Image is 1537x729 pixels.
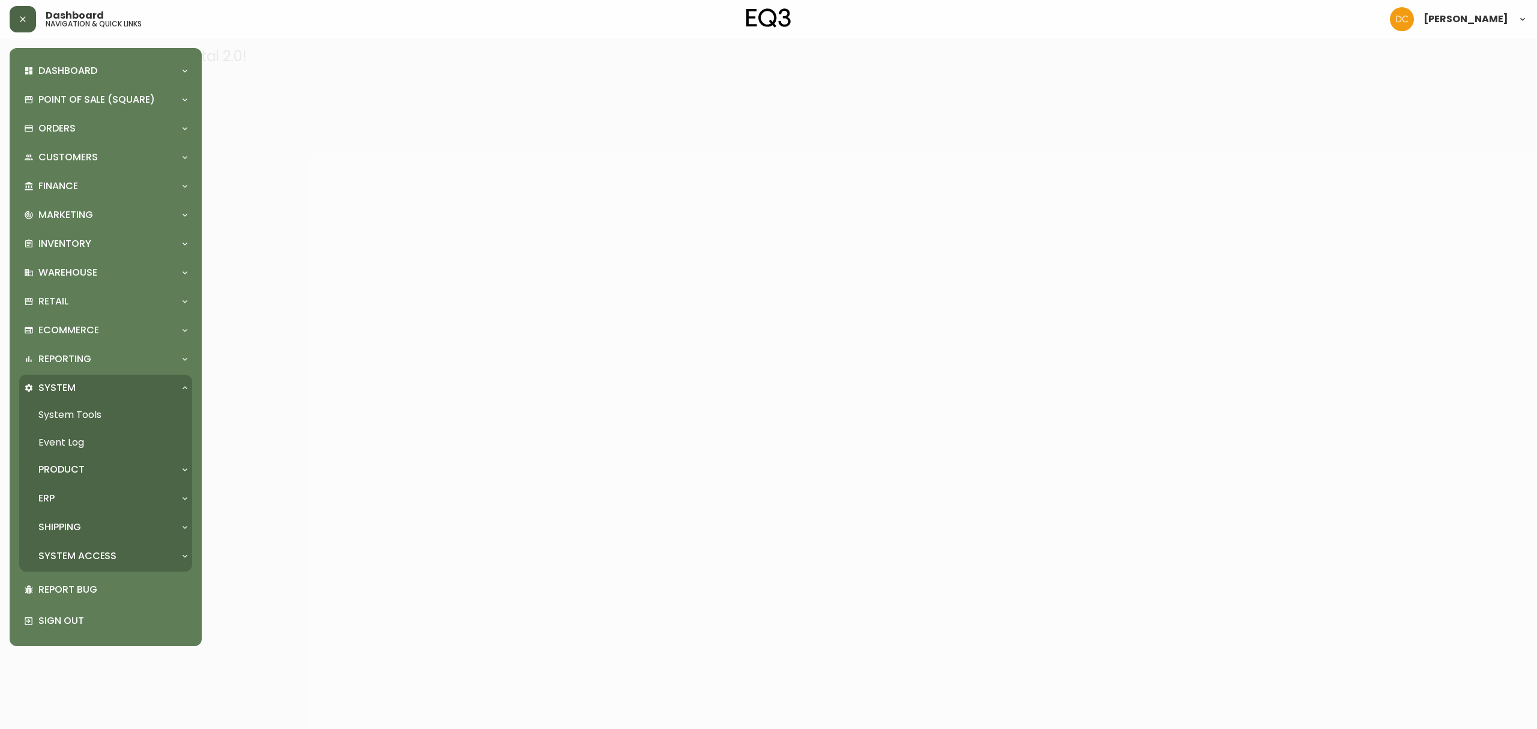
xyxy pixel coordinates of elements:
p: Reporting [38,352,91,366]
div: Retail [19,288,192,315]
div: Orders [19,115,192,142]
div: ERP [19,485,192,512]
p: Dashboard [38,64,97,77]
img: 7eb451d6983258353faa3212700b340b [1390,7,1414,31]
div: System [19,375,192,401]
p: Shipping [38,521,81,534]
div: Finance [19,173,192,199]
div: Point of Sale (Square) [19,86,192,113]
p: Product [38,463,85,476]
div: Customers [19,144,192,171]
span: Dashboard [46,11,104,20]
div: Product [19,456,192,483]
p: Orders [38,122,76,135]
div: Warehouse [19,259,192,286]
p: ERP [38,492,55,505]
p: Warehouse [38,266,97,279]
a: System Tools [19,401,192,429]
p: Customers [38,151,98,164]
a: Event Log [19,429,192,456]
p: Retail [38,295,68,308]
div: Reporting [19,346,192,372]
p: Inventory [38,237,91,250]
span: [PERSON_NAME] [1424,14,1508,24]
img: logo [746,8,791,28]
div: Sign Out [19,605,192,637]
p: Marketing [38,208,93,222]
p: System [38,381,76,395]
p: Report Bug [38,583,187,596]
div: Ecommerce [19,317,192,343]
h5: navigation & quick links [46,20,142,28]
div: Report Bug [19,574,192,605]
div: System Access [19,543,192,569]
div: Marketing [19,202,192,228]
p: Ecommerce [38,324,99,337]
div: Dashboard [19,58,192,84]
div: Shipping [19,514,192,540]
p: Sign Out [38,614,187,628]
p: System Access [38,549,116,563]
p: Finance [38,180,78,193]
div: Inventory [19,231,192,257]
p: Point of Sale (Square) [38,93,155,106]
